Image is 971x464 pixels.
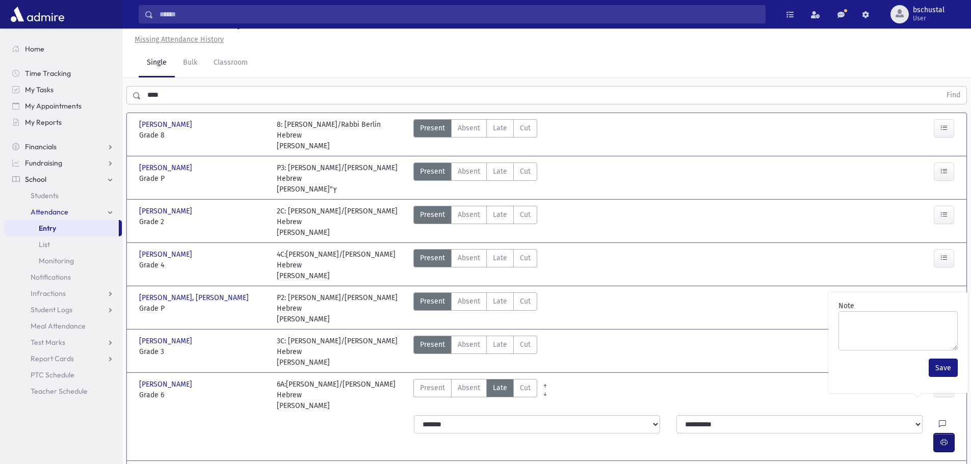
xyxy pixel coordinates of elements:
[838,301,854,311] label: Note
[31,338,65,347] span: Test Marks
[139,216,267,227] span: Grade 2
[31,321,86,331] span: Meal Attendance
[39,240,50,249] span: List
[4,367,122,383] a: PTC Schedule
[139,206,194,216] span: [PERSON_NAME]
[493,296,507,307] span: Late
[139,260,267,270] span: Grade 4
[4,318,122,334] a: Meal Attendance
[520,296,531,307] span: Cut
[420,166,445,177] span: Present
[413,379,537,411] div: AttTypes
[493,253,507,263] span: Late
[25,101,82,111] span: My Appointments
[25,142,57,151] span: Financials
[4,171,122,187] a: School
[4,114,122,130] a: My Reports
[205,49,256,77] a: Classroom
[493,123,507,133] span: Late
[139,303,267,314] span: Grade P
[413,336,537,368] div: AttTypes
[4,81,122,98] a: My Tasks
[25,85,54,94] span: My Tasks
[4,334,122,350] a: Test Marks
[413,119,537,151] div: AttTypes
[139,119,194,130] span: [PERSON_NAME]
[139,173,267,184] span: Grade P
[420,383,445,393] span: Present
[929,359,958,377] button: Save
[139,49,175,77] a: Single
[913,6,944,14] span: bschustal
[277,379,404,411] div: 6A:[PERSON_NAME]/[PERSON_NAME] Hebrew [PERSON_NAME]
[139,346,267,357] span: Grade 3
[913,14,944,22] span: User
[4,187,122,204] a: Students
[4,236,122,253] a: List
[4,383,122,399] a: Teacher Schedule
[25,69,71,78] span: Time Tracking
[4,350,122,367] a: Report Cards
[277,336,404,368] div: 3C: [PERSON_NAME]/[PERSON_NAME] Hebrew [PERSON_NAME]
[520,383,531,393] span: Cut
[31,207,68,216] span: Attendance
[31,191,59,200] span: Students
[420,209,445,220] span: Present
[4,302,122,318] a: Student Logs
[139,379,194,390] span: [PERSON_NAME]
[277,119,404,151] div: 8: [PERSON_NAME]/Rabbi Berlin Hebrew [PERSON_NAME]
[4,269,122,285] a: Notifications
[520,339,531,350] span: Cut
[139,292,251,303] span: [PERSON_NAME], [PERSON_NAME]
[458,296,480,307] span: Absent
[458,253,480,263] span: Absent
[139,249,194,260] span: [PERSON_NAME]
[130,35,224,44] a: Missing Attendance History
[25,44,44,53] span: Home
[520,209,531,220] span: Cut
[31,305,72,314] span: Student Logs
[4,65,122,81] a: Time Tracking
[4,98,122,114] a: My Appointments
[31,387,88,396] span: Teacher Schedule
[420,296,445,307] span: Present
[520,253,531,263] span: Cut
[31,289,66,298] span: Infractions
[420,123,445,133] span: Present
[458,339,480,350] span: Absent
[493,383,507,393] span: Late
[4,41,122,57] a: Home
[31,272,71,282] span: Notifications
[277,292,404,324] div: P2: [PERSON_NAME]/[PERSON_NAME] Hebrew [PERSON_NAME]
[493,166,507,177] span: Late
[135,35,224,44] u: Missing Attendance History
[420,339,445,350] span: Present
[39,224,56,233] span: Entry
[420,253,445,263] span: Present
[4,155,122,171] a: Fundraising
[940,87,966,104] button: Find
[25,158,62,168] span: Fundraising
[413,249,537,281] div: AttTypes
[413,206,537,238] div: AttTypes
[458,166,480,177] span: Absent
[139,130,267,141] span: Grade 8
[458,123,480,133] span: Absent
[277,206,404,238] div: 2C: [PERSON_NAME]/[PERSON_NAME] Hebrew [PERSON_NAME]
[4,253,122,269] a: Monitoring
[520,166,531,177] span: Cut
[175,49,205,77] a: Bulk
[4,285,122,302] a: Infractions
[139,390,267,400] span: Grade 6
[31,354,74,363] span: Report Cards
[458,383,480,393] span: Absent
[4,139,122,155] a: Financials
[25,175,46,184] span: School
[4,220,119,236] a: Entry
[25,118,62,127] span: My Reports
[39,256,74,265] span: Monitoring
[493,209,507,220] span: Late
[413,162,537,195] div: AttTypes
[153,5,765,23] input: Search
[458,209,480,220] span: Absent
